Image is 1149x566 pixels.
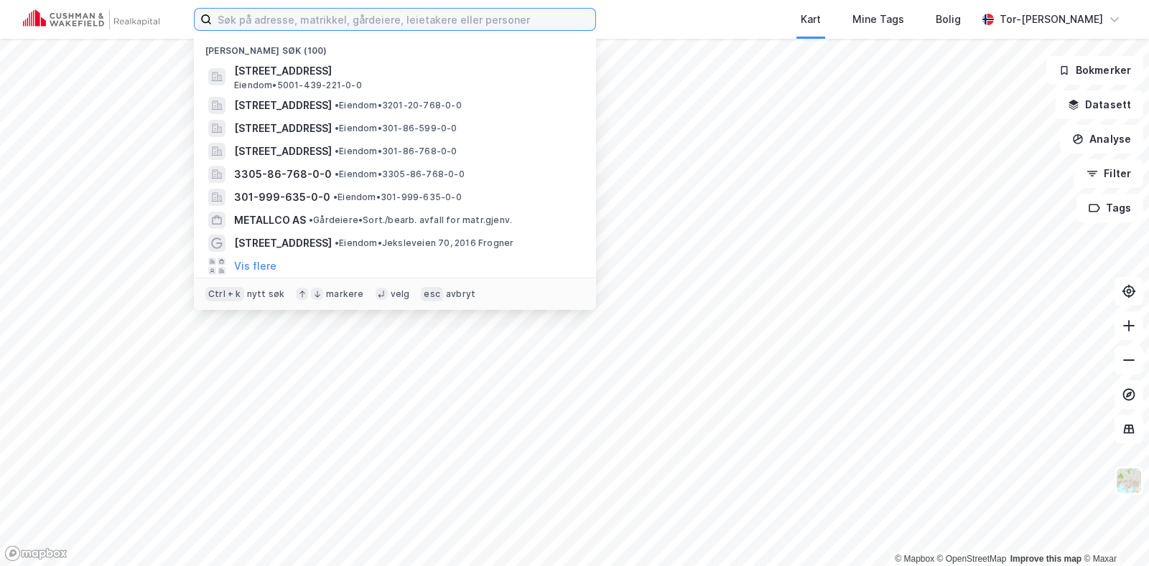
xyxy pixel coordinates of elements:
span: • [335,123,339,133]
span: [STREET_ADDRESS] [234,143,332,160]
span: [STREET_ADDRESS] [234,97,332,114]
button: Bokmerker [1046,56,1143,85]
div: [PERSON_NAME] søk (100) [194,34,596,60]
div: markere [326,288,363,300]
span: • [335,237,339,248]
div: Tor-[PERSON_NAME] [1000,11,1103,28]
div: Bolig [936,11,961,28]
span: [STREET_ADDRESS] [234,235,332,252]
span: Eiendom • Jeksleveien 70, 2016 Frogner [335,237,513,249]
button: Tags [1076,194,1143,222]
button: Filter [1074,159,1143,188]
span: [STREET_ADDRESS] [234,120,332,137]
span: [STREET_ADDRESS] [234,62,579,80]
a: Mapbox [895,554,934,564]
button: Vis flere [234,258,276,275]
div: Ctrl + k [205,287,244,301]
input: Søk på adresse, matrikkel, gårdeiere, leietakere eller personer [212,9,595,30]
a: Improve this map [1010,554,1081,564]
a: OpenStreetMap [937,554,1007,564]
span: Eiendom • 3305-86-768-0-0 [335,169,465,180]
span: • [335,146,339,156]
img: Z [1115,467,1143,494]
div: avbryt [446,288,475,300]
span: • [309,214,313,225]
iframe: Chat Widget [1077,497,1149,566]
button: Analyse [1060,125,1143,154]
div: Kart [801,11,821,28]
span: METALLCO AS [234,212,306,229]
a: Mapbox homepage [4,545,68,562]
span: 3305-86-768-0-0 [234,166,332,183]
button: Datasett [1056,90,1143,119]
span: • [335,169,339,179]
span: Eiendom • 301-86-599-0-0 [335,123,457,134]
span: Eiendom • 301-86-768-0-0 [335,146,457,157]
span: Gårdeiere • Sort./bearb. avfall for matr.gjenv. [309,214,512,226]
div: nytt søk [247,288,285,300]
span: Eiendom • 301-999-635-0-0 [333,192,462,203]
div: Kontrollprogram for chat [1077,497,1149,566]
div: Mine Tags [852,11,904,28]
span: Eiendom • 5001-439-221-0-0 [234,80,362,91]
div: esc [421,287,443,301]
span: • [333,192,338,202]
div: velg [391,288,410,300]
span: 301-999-635-0-0 [234,189,330,206]
img: cushman-wakefield-realkapital-logo.202ea83816669bd177139c58696a8fa1.svg [23,9,159,29]
span: • [335,100,339,110]
span: Eiendom • 3201-20-768-0-0 [335,100,462,111]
